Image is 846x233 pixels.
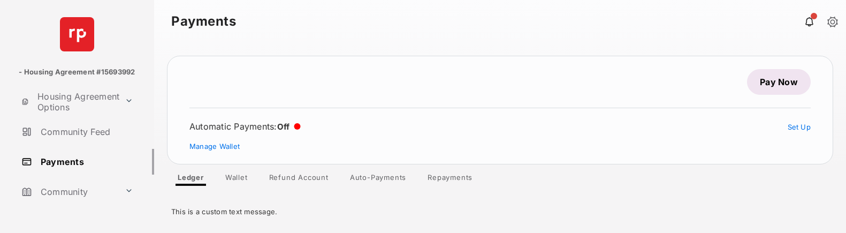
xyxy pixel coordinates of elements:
a: Refund Account [261,173,337,186]
img: svg+xml;base64,PHN2ZyB4bWxucz0iaHR0cDovL3d3dy53My5vcmcvMjAwMC9zdmciIHdpZHRoPSI2NCIgaGVpZ2h0PSI2NC... [60,17,94,51]
div: This is a custom text message. [171,199,829,224]
a: Ledger [169,173,212,186]
p: - Housing Agreement #15693992 [19,67,135,78]
a: Manage Wallet [189,142,240,151]
strong: Payments [171,15,236,28]
span: Off [277,122,290,132]
a: Housing Agreement Options [17,89,120,115]
a: Wallet [217,173,256,186]
a: Community Feed [17,119,154,145]
a: Set Up [788,123,811,131]
a: Community [17,179,120,205]
a: Payments [17,149,154,175]
div: Automatic Payments : [189,121,301,132]
a: Auto-Payments [341,173,415,186]
a: Repayments [419,173,481,186]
